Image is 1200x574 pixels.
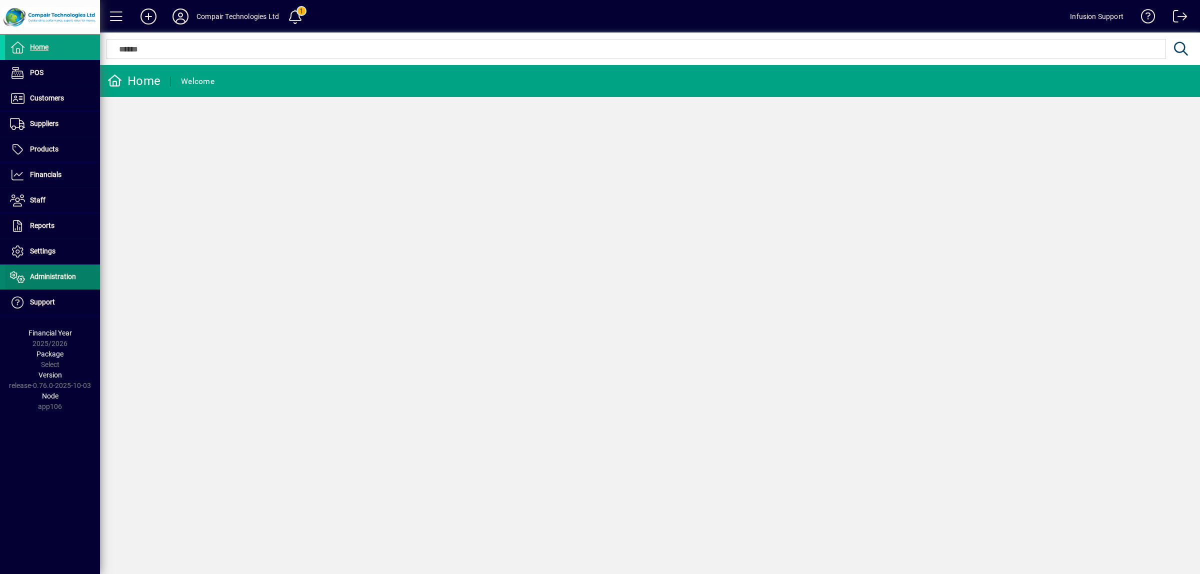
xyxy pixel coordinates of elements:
[5,213,100,238] a: Reports
[5,264,100,289] a: Administration
[5,60,100,85] a: POS
[38,371,62,379] span: Version
[5,86,100,111] a: Customers
[5,188,100,213] a: Staff
[1165,2,1187,34] a: Logout
[5,290,100,315] a: Support
[196,8,279,24] div: Compair Technologies Ltd
[30,196,45,204] span: Staff
[30,247,55,255] span: Settings
[5,137,100,162] a: Products
[30,119,58,127] span: Suppliers
[30,145,58,153] span: Products
[5,239,100,264] a: Settings
[107,73,160,89] div: Home
[30,68,43,76] span: POS
[1133,2,1155,34] a: Knowledge Base
[5,111,100,136] a: Suppliers
[42,392,58,400] span: Node
[164,7,196,25] button: Profile
[30,94,64,102] span: Customers
[30,298,55,306] span: Support
[30,221,54,229] span: Reports
[132,7,164,25] button: Add
[28,329,72,337] span: Financial Year
[30,170,61,178] span: Financials
[5,162,100,187] a: Financials
[1070,8,1123,24] div: Infusion Support
[181,73,214,89] div: Welcome
[36,350,63,358] span: Package
[30,43,48,51] span: Home
[30,272,76,280] span: Administration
